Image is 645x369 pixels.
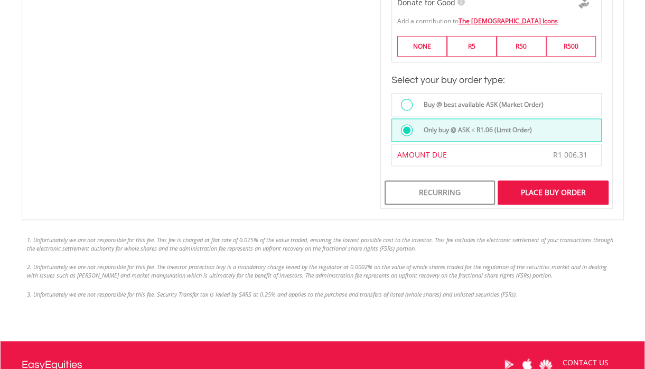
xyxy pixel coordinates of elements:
span: AMOUNT DUE [397,150,447,160]
label: R5 [447,36,497,57]
label: NONE [397,36,447,57]
li: 1. Unfortunately we are not responsible for this fee. This fee is charged at flat rate of 0.075% ... [27,236,619,252]
h3: Select your buy order type: [391,73,602,88]
div: Place Buy Order [498,180,608,205]
li: 2. Unfortunately we are not responsible for this fee. The investor protection levy is a mandatory... [27,263,619,279]
div: Recurring [385,180,495,205]
span: R1 006.31 [553,150,587,160]
li: 3. Unfortunately we are not responsible for this fee. Security Transfer tax is levied by SARS at ... [27,290,619,299]
a: The [DEMOGRAPHIC_DATA] Icons [459,16,558,25]
label: R500 [546,36,596,57]
label: R50 [497,36,546,57]
div: Add a contribution to [392,11,601,25]
label: Buy @ best available ASK (Market Order) [417,99,544,110]
label: Only buy @ ASK ≤ R1.06 (Limit Order) [417,124,532,136]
